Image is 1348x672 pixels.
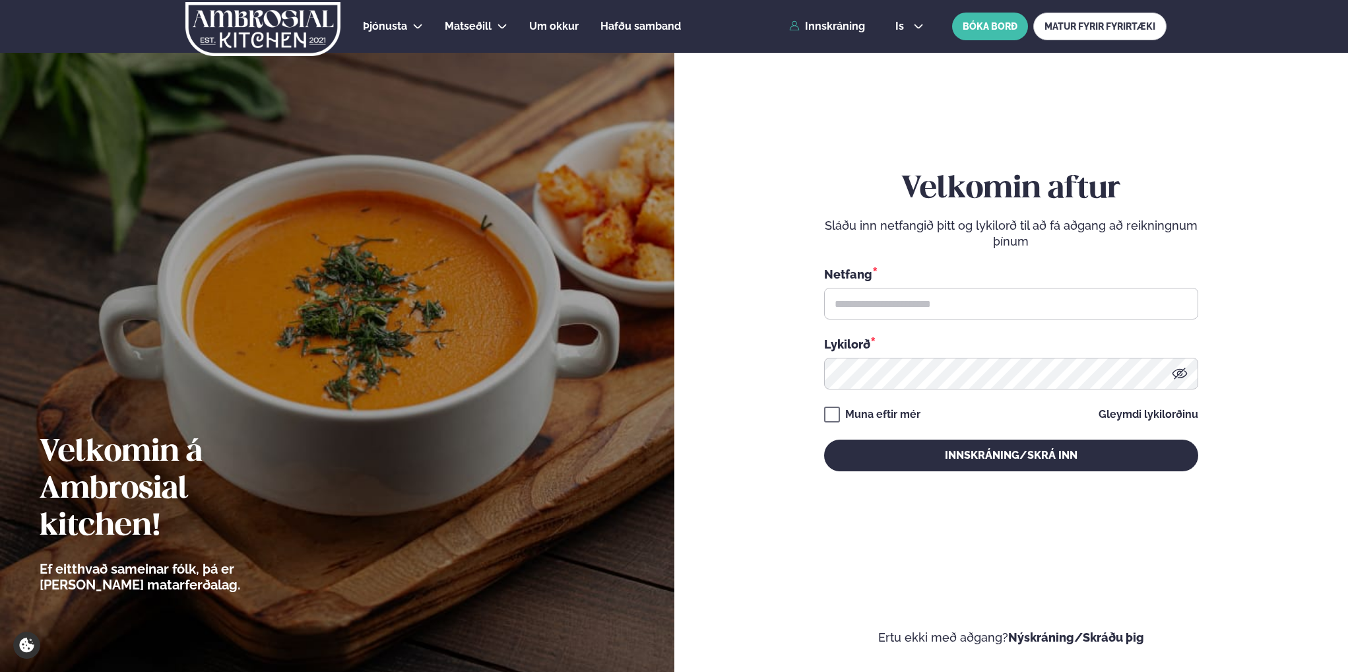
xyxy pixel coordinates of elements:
[714,630,1309,646] p: Ertu ekki með aðgang?
[824,171,1198,208] h2: Velkomin aftur
[445,20,492,32] span: Matseðill
[895,21,908,32] span: is
[1008,630,1144,644] a: Nýskráning/Skráðu þig
[824,218,1198,250] p: Sláðu inn netfangið þitt og lykilorð til að fá aðgang að reikningnum þínum
[40,434,313,545] h2: Velkomin á Ambrosial kitchen!
[1033,13,1167,40] a: MATUR FYRIR FYRIRTÆKI
[952,13,1028,40] button: BÓKA BORÐ
[363,18,407,34] a: Þjónusta
[529,20,579,32] span: Um okkur
[824,335,1198,353] div: Lykilorð
[184,2,342,56] img: logo
[40,561,313,593] p: Ef eitthvað sameinar fólk, þá er [PERSON_NAME] matarferðalag.
[445,18,492,34] a: Matseðill
[824,265,1198,283] div: Netfang
[1099,409,1198,420] a: Gleymdi lykilorðinu
[789,20,865,32] a: Innskráning
[529,18,579,34] a: Um okkur
[600,20,681,32] span: Hafðu samband
[13,632,40,659] a: Cookie settings
[363,20,407,32] span: Þjónusta
[885,21,934,32] button: is
[824,440,1198,471] button: Innskráning/Skrá inn
[600,18,681,34] a: Hafðu samband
